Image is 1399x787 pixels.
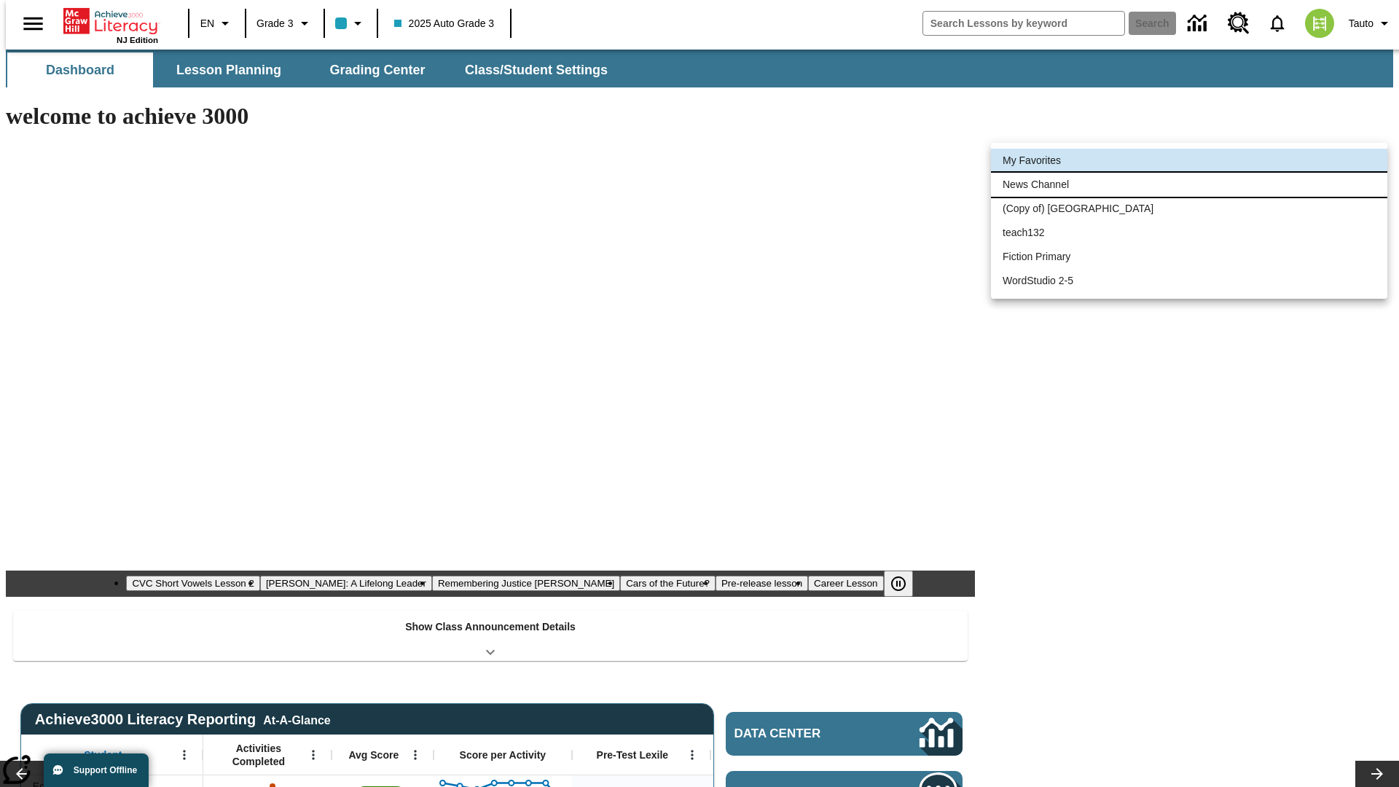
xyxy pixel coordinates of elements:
li: Fiction Primary [991,245,1387,269]
li: WordStudio 2-5 [991,269,1387,293]
li: teach132 [991,221,1387,245]
li: News Channel [991,173,1387,197]
li: My Favorites [991,149,1387,173]
li: (Copy of) [GEOGRAPHIC_DATA] [991,197,1387,221]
